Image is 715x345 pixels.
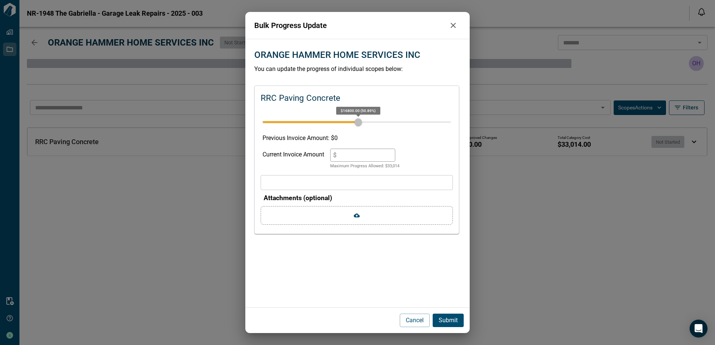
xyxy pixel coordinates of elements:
[254,48,420,62] p: ORANGE HAMMER HOME SERVICES INC
[254,65,461,74] p: You can update the progress of individual scopes below:
[406,316,424,325] p: Cancel
[263,134,451,143] p: Previous Invoice Amount: $ 0
[330,163,399,170] p: Maximum Progress Allowed: $ 33,014
[264,193,453,203] p: Attachments (optional)
[433,314,464,327] button: Submit
[690,320,708,338] div: Open Intercom Messenger
[263,149,324,170] div: Current Invoice Amount
[261,92,340,105] p: RRC Paving Concrete
[333,152,337,159] span: $
[439,316,458,325] p: Submit
[254,20,446,31] p: Bulk Progress Update
[400,314,430,327] button: Cancel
